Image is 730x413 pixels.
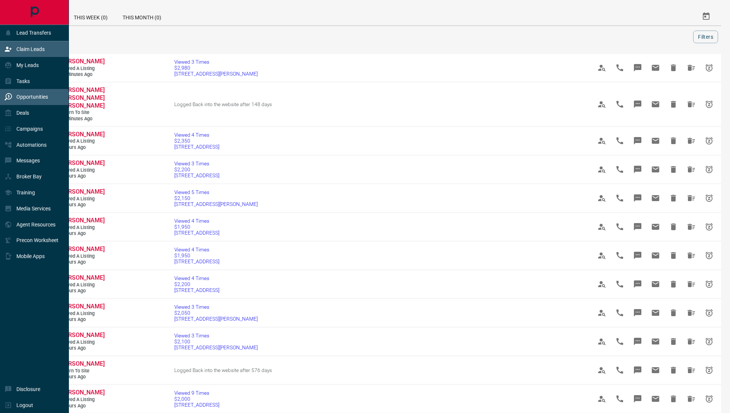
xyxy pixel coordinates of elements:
span: [STREET_ADDRESS] [174,230,219,236]
span: [PERSON_NAME] [60,274,105,281]
span: [PERSON_NAME] [60,131,105,138]
span: [STREET_ADDRESS][PERSON_NAME] [174,316,258,322]
span: Return to Site [60,109,104,116]
span: View Profile [593,59,611,77]
span: [STREET_ADDRESS] [174,258,219,264]
span: Viewed 3 Times [174,333,258,339]
a: [PERSON_NAME] [60,245,104,253]
span: Hide [664,59,682,77]
span: Call [611,390,629,408]
span: [PERSON_NAME] [60,217,105,224]
span: [PERSON_NAME] [60,245,105,252]
span: Snooze [700,59,718,77]
span: View Profile [593,161,611,178]
span: Email [647,59,664,77]
span: $2,100 [174,339,258,344]
span: Call [611,275,629,293]
span: 2 hours ago [60,259,104,266]
a: Viewed 4 Times$2,350[STREET_ADDRESS] [174,132,219,150]
span: Email [647,247,664,264]
span: Snooze [700,161,718,178]
a: Viewed 3 Times$2,980[STREET_ADDRESS][PERSON_NAME] [174,59,258,77]
span: [STREET_ADDRESS] [174,287,219,293]
span: Viewed a Listing [60,282,104,288]
span: $2,980 [174,65,258,71]
span: Message [629,132,647,150]
span: Snooze [700,333,718,350]
span: View Profile [593,218,611,236]
span: Viewed a Listing [60,397,104,403]
span: $2,050 [174,310,258,316]
a: Viewed 4 Times$1,950[STREET_ADDRESS] [174,218,219,236]
span: $2,200 [174,281,219,287]
span: Hide [664,189,682,207]
span: Viewed 3 Times [174,59,258,65]
span: Email [647,95,664,113]
div: This Month (0) [115,7,169,25]
span: [PERSON_NAME] [60,331,105,339]
span: Email [647,304,664,322]
span: Viewed 3 Times [174,161,219,166]
span: Message [629,333,647,350]
span: 2 hours ago [60,288,104,294]
span: [PERSON_NAME] [PERSON_NAME] [PERSON_NAME] [60,86,105,109]
a: Viewed 9 Times$2,000[STREET_ADDRESS] [174,390,219,408]
span: Hide All from Kevinkumar Patel [682,361,700,379]
span: Email [647,275,664,293]
span: View Profile [593,132,611,150]
span: $2,350 [174,138,219,144]
span: Hide [664,95,682,113]
span: Call [611,161,629,178]
span: 2 hours ago [60,173,104,180]
span: Hide [664,333,682,350]
a: Viewed 5 Times$2,150[STREET_ADDRESS][PERSON_NAME] [174,189,258,207]
span: Viewed 4 Times [174,218,219,224]
span: Hide All from Juan Pablo Hernandez Preciado [682,95,700,113]
span: Viewed a Listing [60,167,104,174]
span: Viewed a Listing [60,339,104,346]
span: Message [629,59,647,77]
span: [PERSON_NAME] [60,188,105,195]
span: [PERSON_NAME] [60,389,105,396]
span: View Profile [593,189,611,207]
span: [STREET_ADDRESS][PERSON_NAME] [174,71,258,77]
span: Call [611,333,629,350]
span: Hide All from Sarah Pacheco [682,189,700,207]
span: Viewed 4 Times [174,275,219,281]
span: Viewed a Listing [60,253,104,260]
span: Message [629,304,647,322]
a: [PERSON_NAME] [60,217,104,225]
span: 2 hours ago [60,202,104,208]
span: Call [611,361,629,379]
span: Snooze [700,390,718,408]
span: Email [647,361,664,379]
span: Hide All from Sarah Pacheco [682,304,700,322]
a: [PERSON_NAME] [60,188,104,196]
span: Email [647,132,664,150]
a: Viewed 3 Times$2,100[STREET_ADDRESS][PERSON_NAME] [174,333,258,350]
span: Hide All from Arjun Srivas [682,59,700,77]
span: Call [611,247,629,264]
a: [PERSON_NAME] [60,389,104,397]
span: [STREET_ADDRESS] [174,144,219,150]
span: Hide All from Sarah Pacheco [682,161,700,178]
span: Email [647,218,664,236]
span: Viewed a Listing [60,196,104,202]
span: Email [647,161,664,178]
span: Viewed 4 Times [174,132,219,138]
a: [PERSON_NAME] [60,159,104,167]
span: View Profile [593,247,611,264]
a: [PERSON_NAME] [60,274,104,282]
span: Viewed a Listing [60,66,104,72]
button: Select Date Range [697,7,715,25]
span: Hide [664,161,682,178]
span: Message [629,218,647,236]
span: View Profile [593,390,611,408]
span: 18 minutes ago [60,72,104,78]
span: View Profile [593,361,611,379]
span: Message [629,247,647,264]
span: Snooze [700,189,718,207]
span: Hide [664,218,682,236]
span: Snooze [700,132,718,150]
span: 2 hours ago [60,345,104,352]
